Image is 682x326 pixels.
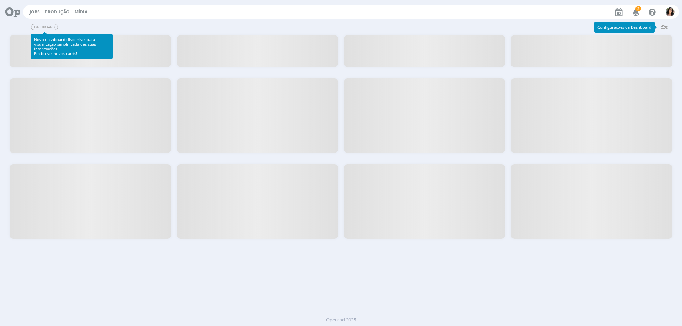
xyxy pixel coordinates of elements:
a: Jobs [29,9,40,15]
div: Configurações da Dashboard [594,22,655,33]
div: Novo dashboard disponível para visualização simplificada das suas informações. Em breve, novos ca... [34,37,109,56]
span: Dashboard [31,24,58,30]
button: 3 [628,6,643,18]
span: 3 [635,6,641,11]
button: T [665,6,675,18]
a: Mídia [75,9,87,15]
button: Jobs [27,9,42,15]
img: T [666,7,675,16]
a: Produção [45,9,70,15]
button: Produção [43,9,72,15]
button: Mídia [72,9,90,15]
